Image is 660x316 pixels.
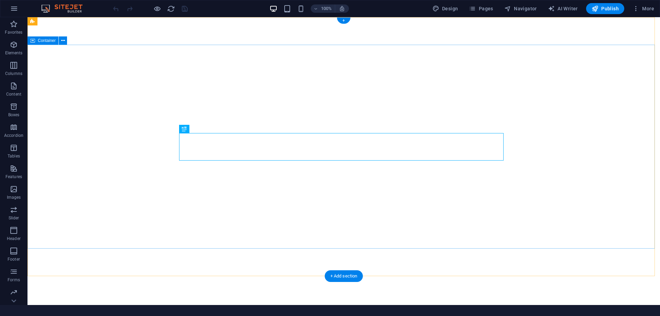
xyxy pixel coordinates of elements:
p: Tables [8,153,20,159]
button: reload [167,4,175,13]
p: Columns [5,71,22,76]
p: Images [7,195,21,200]
p: Elements [5,50,23,56]
p: Footer [8,257,20,262]
button: Publish [586,3,624,14]
button: Click here to leave preview mode and continue editing [153,4,161,13]
i: Reload page [167,5,175,13]
p: Slider [9,215,19,221]
span: Navigator [504,5,537,12]
span: Pages [469,5,493,12]
p: Favorites [5,30,22,35]
p: Boxes [8,112,20,118]
button: More [630,3,657,14]
p: Accordion [4,133,23,138]
span: Container [38,39,56,43]
p: Content [6,91,21,97]
i: On resize automatically adjust zoom level to fit chosen device. [339,6,345,12]
span: More [632,5,654,12]
button: Pages [466,3,496,14]
p: Forms [8,277,20,283]
button: 100% [311,4,335,13]
div: + Add section [325,270,363,282]
button: Design [430,3,461,14]
span: Publish [592,5,619,12]
button: Navigator [502,3,540,14]
div: Design (Ctrl+Alt+Y) [430,3,461,14]
p: Features [5,174,22,179]
div: + [337,18,350,24]
span: Design [432,5,458,12]
button: AI Writer [545,3,581,14]
h6: 100% [321,4,332,13]
span: AI Writer [548,5,578,12]
p: Header [7,236,21,241]
img: Editor Logo [40,4,91,13]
